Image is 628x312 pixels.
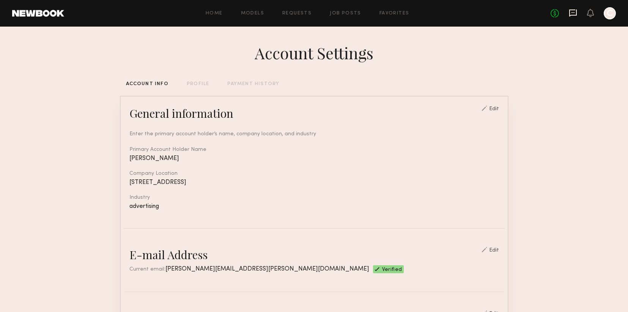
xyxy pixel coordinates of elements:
[489,248,499,253] div: Edit
[489,106,499,112] div: Edit
[604,7,616,19] a: C
[379,11,409,16] a: Favorites
[187,82,209,87] div: PROFILE
[129,195,499,200] div: Industry
[129,179,499,186] div: [STREET_ADDRESS]
[129,265,369,273] div: Current email:
[129,106,233,121] div: General information
[382,267,402,273] span: Verified
[206,11,223,16] a: Home
[282,11,312,16] a: Requests
[129,147,499,152] div: Primary Account Holder Name
[129,171,499,176] div: Company Location
[129,155,499,162] div: [PERSON_NAME]
[241,11,264,16] a: Models
[330,11,361,16] a: Job Posts
[126,82,168,87] div: ACCOUNT INFO
[129,247,208,262] div: E-mail Address
[165,266,369,272] span: [PERSON_NAME][EMAIL_ADDRESS][PERSON_NAME][DOMAIN_NAME]
[255,42,373,63] div: Account Settings
[227,82,279,87] div: PAYMENT HISTORY
[129,203,499,210] div: advertising
[129,130,499,138] div: Enter the primary account holder’s name, company location, and industry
